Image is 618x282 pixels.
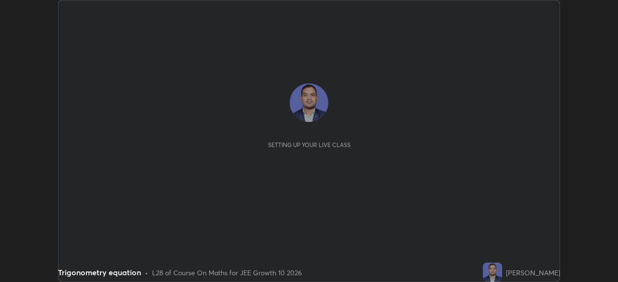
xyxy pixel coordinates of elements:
img: 02cee1ffd90b4f3cbb7297d5727372f7.jpg [483,263,502,282]
img: 02cee1ffd90b4f3cbb7297d5727372f7.jpg [290,83,328,122]
div: L28 of Course On Maths for JEE Growth 10 2026 [152,268,302,278]
div: Setting up your live class [268,141,351,148]
div: [PERSON_NAME] [506,268,560,278]
div: • [145,268,148,278]
div: Trigonometry equation [58,267,141,278]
